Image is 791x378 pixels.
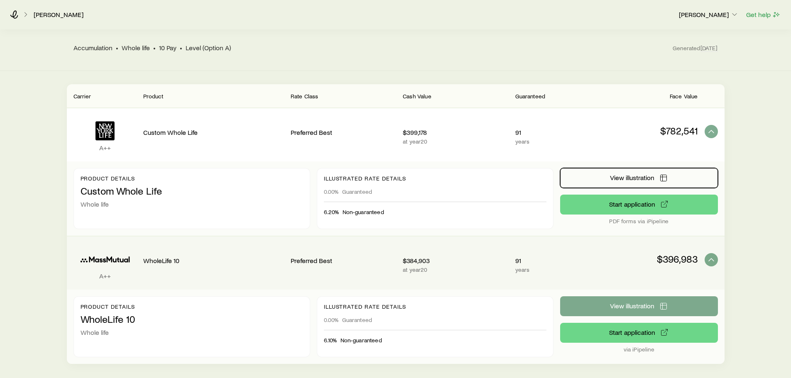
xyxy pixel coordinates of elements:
[116,44,118,52] span: •
[515,128,586,137] p: 91
[515,266,586,273] p: years
[746,10,781,20] button: Get help
[73,144,137,152] p: A++
[81,175,303,182] p: Product details
[592,253,698,265] p: $396,983
[610,302,654,309] span: View illustration
[560,168,718,188] button: View illustration
[515,138,586,145] p: years
[73,93,91,100] span: Carrier
[180,44,182,52] span: •
[324,188,339,195] span: 0.00%
[342,188,372,195] span: Guaranteed
[403,266,508,273] p: at year 20
[592,125,698,137] p: $782,541
[186,44,231,52] span: Level (Option A)
[560,218,718,224] p: PDF forms via iPipeline
[73,44,113,52] span: Accumulation
[560,346,718,353] p: via iPipeline
[153,44,156,52] span: •
[291,256,396,265] p: Preferred Best
[324,337,337,344] span: 6.10%
[81,313,303,325] p: WholeLife 10
[81,200,303,208] p: Whole life
[324,303,546,310] p: Illustrated rate details
[33,11,84,19] a: [PERSON_NAME]
[403,256,508,265] p: $384,903
[670,93,698,100] span: Face Value
[560,296,718,316] button: View illustration
[291,128,396,137] p: Preferred Best
[67,84,725,364] div: Permanent quotes
[143,128,284,137] p: Custom Whole Life
[143,93,164,100] span: Product
[673,44,718,52] span: Generated
[81,328,303,337] p: Whole life
[700,44,718,52] span: [DATE]
[560,195,718,215] a: Start application
[143,256,284,265] p: WholeLife 10
[515,256,586,265] p: 91
[81,303,303,310] p: Product details
[342,317,372,323] span: Guaranteed
[560,323,718,343] button: via iPipeline
[340,337,382,344] span: Non-guaranteed
[324,175,546,182] p: Illustrated rate details
[343,209,384,215] span: Non-guaranteed
[81,185,303,197] p: Custom Whole Life
[122,44,150,52] span: Whole life
[73,272,137,280] p: A++
[324,317,339,323] span: 0.00%
[403,93,431,100] span: Cash Value
[610,174,654,181] span: View illustration
[515,93,546,100] span: Guaranteed
[159,44,176,52] span: 10 Pay
[291,93,318,100] span: Rate Class
[403,128,508,137] p: $399,178
[678,10,739,20] button: [PERSON_NAME]
[679,10,739,19] p: [PERSON_NAME]
[324,209,339,215] span: 6.20%
[403,138,508,145] p: at year 20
